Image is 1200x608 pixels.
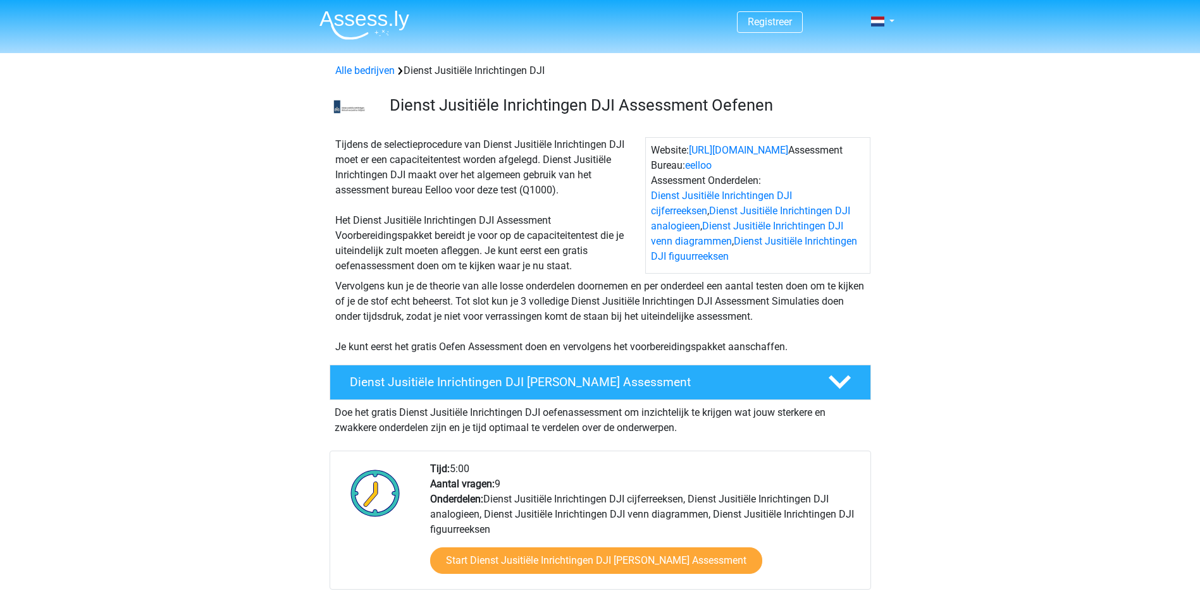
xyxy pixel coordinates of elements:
div: Dienst Jusitiële Inrichtingen DJI [330,63,870,78]
div: Tijdens de selectieprocedure van Dienst Jusitiële Inrichtingen DJI moet er een capaciteitentest w... [330,137,645,274]
h4: Dienst Jusitiële Inrichtingen DJI [PERSON_NAME] Assessment [350,375,808,389]
div: 5:00 9 Dienst Jusitiële Inrichtingen DJI cijferreeksen, Dienst Jusitiële Inrichtingen DJI analogi... [421,461,870,589]
div: Vervolgens kun je de theorie van alle losse onderdelen doornemen en per onderdeel een aantal test... [330,279,870,355]
a: Dienst Jusitiële Inrichtingen DJI figuurreeksen [651,235,857,262]
a: Dienst Jusitiële Inrichtingen DJI [PERSON_NAME] Assessment [325,365,876,400]
div: Doe het gratis Dienst Jusitiële Inrichtingen DJI oefenassessment om inzichtelijk te krijgen wat j... [330,400,871,435]
a: Dienst Jusitiële Inrichtingen DJI cijferreeksen [651,190,792,217]
img: Klok [343,461,407,525]
h3: Dienst Jusitiële Inrichtingen DJI Assessment Oefenen [390,95,861,115]
a: Registreer [748,16,792,28]
a: eelloo [685,159,712,171]
img: Assessly [319,10,409,40]
div: Website: Assessment Bureau: Assessment Onderdelen: , , , [645,137,870,274]
a: Dienst Jusitiële Inrichtingen DJI analogieen [651,205,850,232]
a: [URL][DOMAIN_NAME] [689,144,788,156]
a: Dienst Jusitiële Inrichtingen DJI venn diagrammen [651,220,843,247]
a: Start Dienst Jusitiële Inrichtingen DJI [PERSON_NAME] Assessment [430,547,762,574]
b: Tijd: [430,463,450,475]
b: Onderdelen: [430,493,483,505]
b: Aantal vragen: [430,478,495,490]
a: Alle bedrijven [335,64,395,76]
